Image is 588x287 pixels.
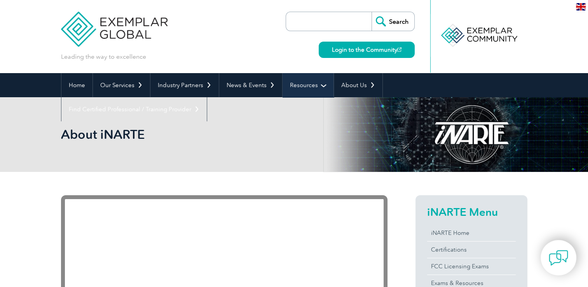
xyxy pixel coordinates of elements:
[219,73,282,97] a: News & Events
[576,3,586,10] img: en
[61,128,387,141] h2: About iNARTE
[549,248,568,268] img: contact-chat.png
[427,206,516,218] h2: iNARTE Menu
[319,42,415,58] a: Login to the Community
[397,47,401,52] img: open_square.png
[61,73,92,97] a: Home
[61,97,207,121] a: Find Certified Professional / Training Provider
[372,12,414,31] input: Search
[427,225,516,241] a: iNARTE Home
[61,52,146,61] p: Leading the way to excellence
[93,73,150,97] a: Our Services
[150,73,219,97] a: Industry Partners
[427,258,516,275] a: FCC Licensing Exams
[334,73,382,97] a: About Us
[283,73,333,97] a: Resources
[427,241,516,258] a: Certifications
